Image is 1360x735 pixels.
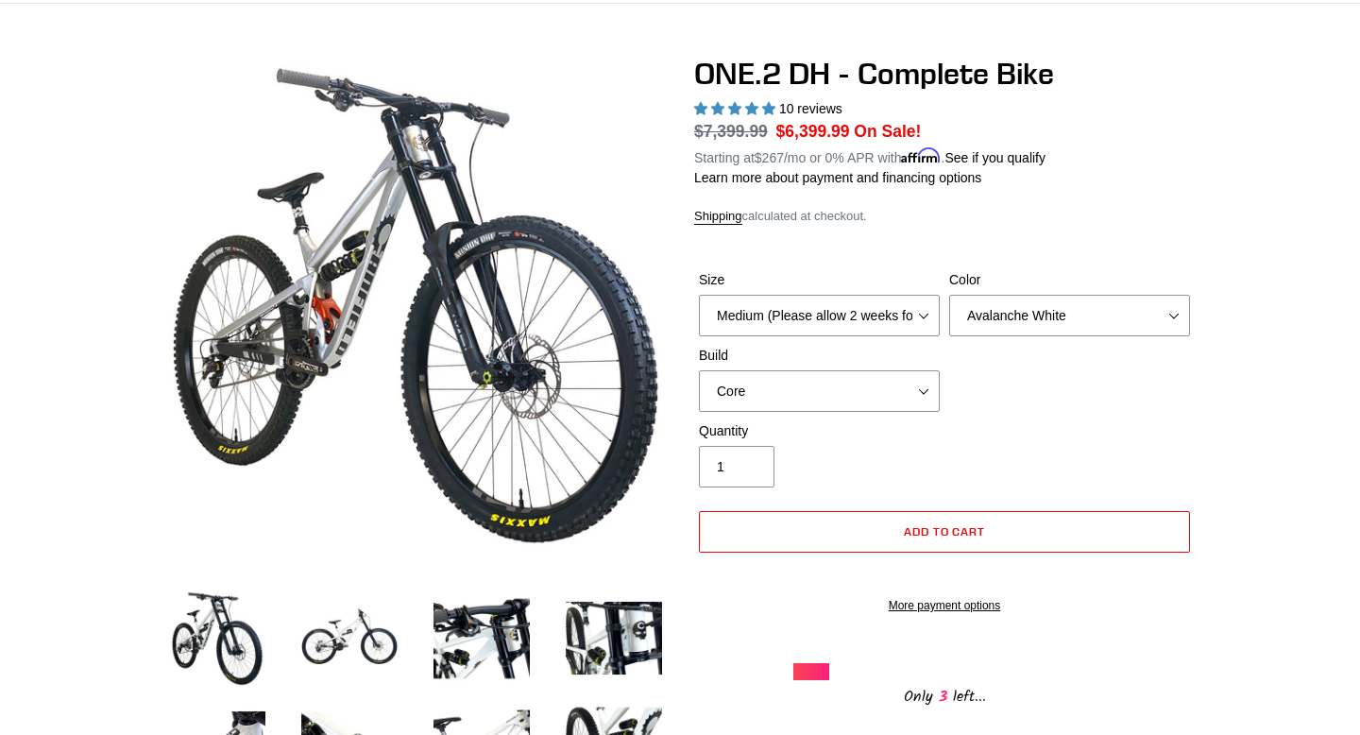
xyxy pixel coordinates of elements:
[694,122,768,141] s: $7,399.99
[694,170,981,185] a: Learn more about payment and financing options
[904,524,986,538] span: Add to cart
[694,209,742,225] a: Shipping
[933,685,953,709] span: 3
[694,56,1195,92] h1: ONE.2 DH - Complete Bike
[699,270,940,290] label: Size
[694,101,779,116] span: 5.00 stars
[694,207,1195,226] div: calculated at checkout.
[297,587,401,691] img: Load image into Gallery viewer, ONE.2 DH - Complete Bike
[699,346,940,366] label: Build
[901,147,941,163] span: Affirm
[779,101,842,116] span: 10 reviews
[949,270,1190,290] label: Color
[699,511,1190,553] button: Add to cart
[854,119,921,144] span: On Sale!
[562,587,666,691] img: Load image into Gallery viewer, ONE.2 DH - Complete Bike
[430,587,534,691] img: Load image into Gallery viewer, ONE.2 DH - Complete Bike
[776,122,850,141] span: $6,399.99
[755,150,784,165] span: $267
[694,144,1045,168] p: Starting at /mo or 0% APR with .
[793,680,1096,709] div: Only left...
[699,597,1190,614] a: More payment options
[165,587,269,691] img: Load image into Gallery viewer, ONE.2 DH - Complete Bike
[944,150,1045,165] a: See if you qualify - Learn more about Affirm Financing (opens in modal)
[699,421,940,441] label: Quantity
